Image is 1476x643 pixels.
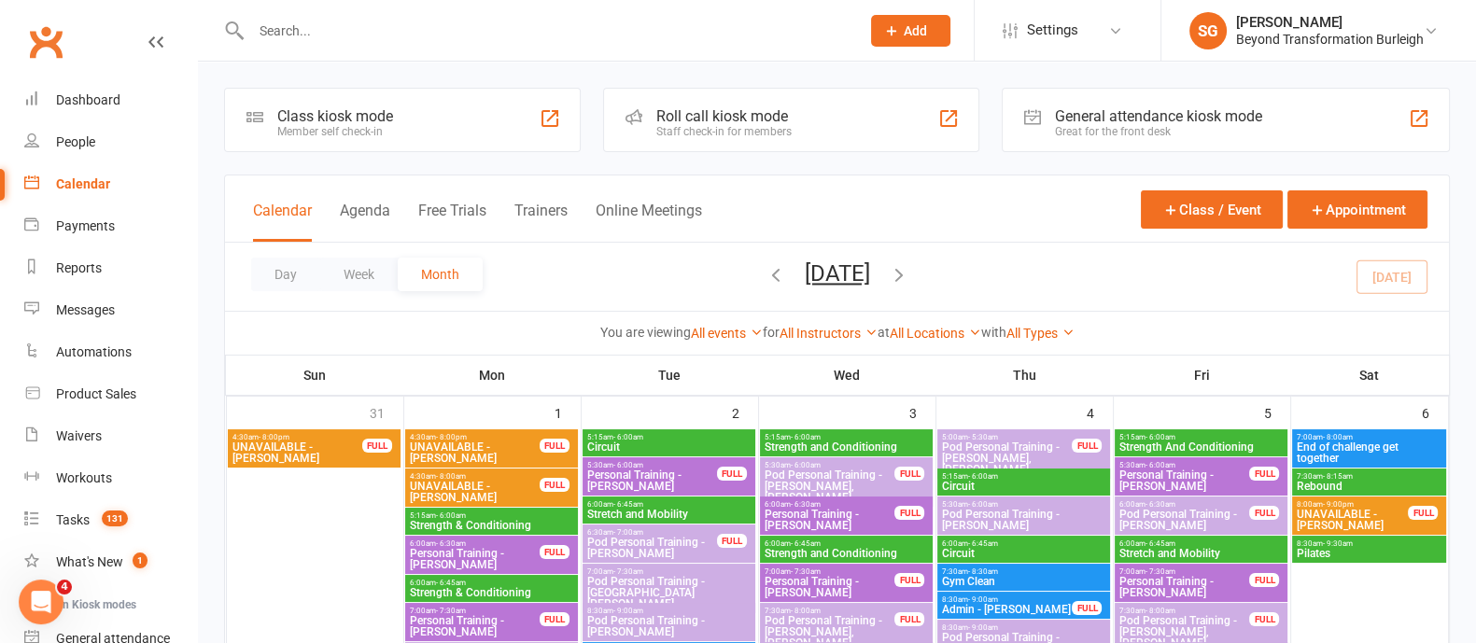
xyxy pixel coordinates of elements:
[1290,356,1449,395] th: Sat
[24,79,197,121] a: Dashboard
[24,331,197,373] a: Automations
[409,607,541,615] span: 7:00am
[409,579,574,587] span: 6:00am
[941,433,1073,441] span: 5:00am
[586,537,718,559] span: Pod Personal Training - [PERSON_NAME]
[613,567,643,576] span: - 7:30am
[780,326,878,341] a: All Instructors
[586,607,752,615] span: 8:30am
[56,386,136,401] div: Product Sales
[764,548,929,559] span: Strength and Conditioning
[764,607,895,615] span: 7:30am
[1118,539,1284,548] span: 6:00am
[656,125,792,138] div: Staff check-in for members
[24,499,197,541] a: Tasks 131
[613,528,643,537] span: - 7:00am
[890,326,981,341] a: All Locations
[586,433,752,441] span: 5:15am
[968,472,998,481] span: - 6:00am
[764,567,895,576] span: 7:00am
[791,607,821,615] span: - 8:00am
[1146,567,1175,576] span: - 7:30am
[277,107,393,125] div: Class kiosk mode
[409,520,574,531] span: Strength & Conditioning
[24,121,197,163] a: People
[56,470,112,485] div: Workouts
[1296,441,1442,464] span: End of challenge get together
[1118,509,1250,531] span: Pod Personal Training - [PERSON_NAME]
[102,510,128,526] span: 131
[436,579,466,587] span: - 6:45am
[791,461,821,469] span: - 6:00am
[1146,461,1175,469] span: - 6:00am
[791,539,821,548] span: - 6:45am
[941,604,1073,615] span: Admin - [PERSON_NAME]
[398,258,483,291] button: Month
[1422,397,1448,427] div: 6
[436,433,467,441] span: - 8:00pm
[1072,439,1102,453] div: FULL
[56,260,102,275] div: Reports
[717,534,747,548] div: FULL
[613,607,643,615] span: - 9:00am
[418,202,486,242] button: Free Trials
[1118,461,1250,469] span: 5:30am
[540,612,569,626] div: FULL
[56,218,115,233] div: Payments
[24,289,197,331] a: Messages
[656,107,792,125] div: Roll call kiosk mode
[232,441,363,464] span: UNAVAILABLE - [PERSON_NAME]
[878,325,890,340] strong: at
[22,19,69,65] a: Clubworx
[1146,500,1175,509] span: - 6:30am
[791,433,821,441] span: - 6:00am
[1296,472,1442,481] span: 7:30am
[362,439,392,453] div: FULL
[1323,472,1353,481] span: - 8:15am
[894,467,924,481] div: FULL
[894,612,924,626] div: FULL
[904,23,927,38] span: Add
[56,134,95,149] div: People
[1118,500,1250,509] span: 6:00am
[805,260,870,287] button: [DATE]
[409,548,541,570] span: Personal Training - [PERSON_NAME]
[941,539,1106,548] span: 6:00am
[941,481,1106,492] span: Circuit
[968,500,998,509] span: - 6:00am
[764,441,929,453] span: Strength and Conditioning
[871,15,950,47] button: Add
[1087,397,1113,427] div: 4
[717,467,747,481] div: FULL
[253,202,312,242] button: Calendar
[764,469,895,503] span: Pod Personal Training - [PERSON_NAME], [PERSON_NAME]
[894,506,924,520] div: FULL
[1118,433,1284,441] span: 5:15am
[1113,356,1290,395] th: Fri
[941,441,1073,475] span: Pod Personal Training - [PERSON_NAME], [PERSON_NAME]
[540,439,569,453] div: FULL
[909,397,935,427] div: 3
[409,441,541,464] span: UNAVAILABLE - [PERSON_NAME]
[1408,506,1438,520] div: FULL
[409,472,541,481] span: 4:30am
[555,397,581,427] div: 1
[894,573,924,587] div: FULL
[436,607,466,615] span: - 7:30am
[1236,31,1424,48] div: Beyond Transformation Burleigh
[24,373,197,415] a: Product Sales
[1072,601,1102,615] div: FULL
[613,433,643,441] span: - 6:00am
[436,472,466,481] span: - 8:00am
[764,500,895,509] span: 6:00am
[24,247,197,289] a: Reports
[1141,190,1283,229] button: Class / Event
[320,258,398,291] button: Week
[1006,326,1075,341] a: All Types
[586,615,752,637] span: Pod Personal Training - [PERSON_NAME]
[409,615,541,637] span: Personal Training - [PERSON_NAME]
[1236,14,1424,31] div: [PERSON_NAME]
[1146,539,1175,548] span: - 6:45am
[1118,576,1250,598] span: Personal Training - [PERSON_NAME]
[1296,500,1409,509] span: 8:00am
